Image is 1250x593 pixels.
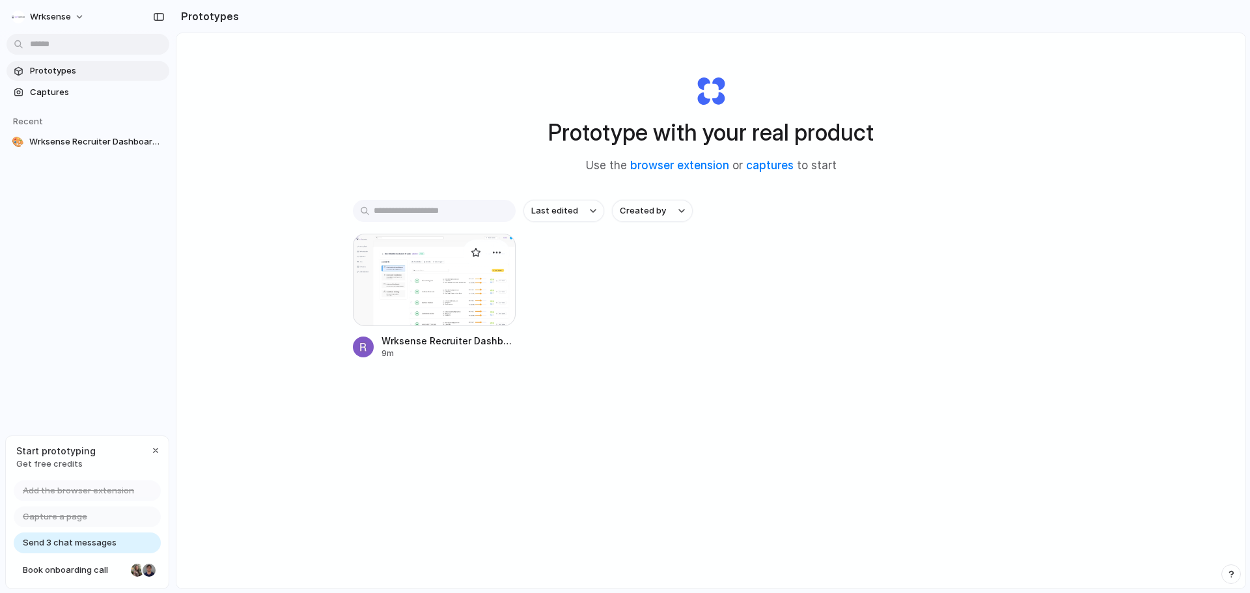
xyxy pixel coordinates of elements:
[382,334,516,348] span: Wrksense Recruiter Dashboard Update
[141,562,157,578] div: Christian Iacullo
[7,83,169,102] a: Captures
[30,86,164,99] span: Captures
[16,458,96,471] span: Get free credits
[548,115,874,150] h1: Prototype with your real product
[23,484,134,497] span: Add the browser extension
[130,562,145,578] div: Nicole Kubica
[30,10,71,23] span: Wrksense
[630,159,729,172] a: browser extension
[7,7,91,27] button: Wrksense
[23,536,117,549] span: Send 3 chat messages
[29,135,164,148] span: Wrksense Recruiter Dashboard Update
[12,135,24,148] div: 🎨
[523,200,604,222] button: Last edited
[746,159,794,172] a: captures
[14,560,161,581] a: Book onboarding call
[16,444,96,458] span: Start prototyping
[30,64,164,77] span: Prototypes
[382,348,516,359] div: 9m
[176,8,239,24] h2: Prototypes
[531,204,578,217] span: Last edited
[353,234,516,359] a: Wrksense Recruiter Dashboard UpdateWrksense Recruiter Dashboard Update9m
[620,204,666,217] span: Created by
[13,116,43,126] span: Recent
[612,200,693,222] button: Created by
[23,564,126,577] span: Book onboarding call
[586,158,837,174] span: Use the or to start
[23,510,87,523] span: Capture a page
[7,61,169,81] a: Prototypes
[7,132,169,152] a: 🎨Wrksense Recruiter Dashboard Update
